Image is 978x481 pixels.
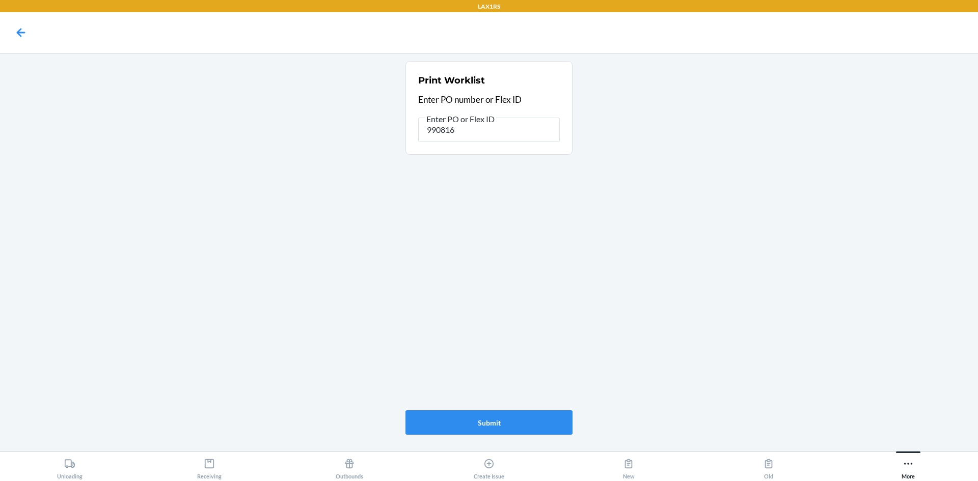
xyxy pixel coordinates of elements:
button: Receiving [140,451,279,479]
button: Create Issue [419,451,559,479]
div: Receiving [197,454,222,479]
div: Create Issue [474,454,504,479]
button: Outbounds [280,451,419,479]
div: Outbounds [336,454,363,479]
button: New [559,451,698,479]
div: New [623,454,635,479]
input: Enter PO or Flex ID [418,118,560,142]
div: Unloading [57,454,83,479]
button: Submit [405,410,573,435]
div: More [902,454,915,479]
button: More [838,451,978,479]
p: Enter PO number or Flex ID [418,93,560,106]
div: Old [763,454,774,479]
button: Old [698,451,838,479]
span: Enter PO or Flex ID [425,114,496,124]
h2: Print Worklist [418,74,485,87]
p: LAX1RS [478,2,500,11]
